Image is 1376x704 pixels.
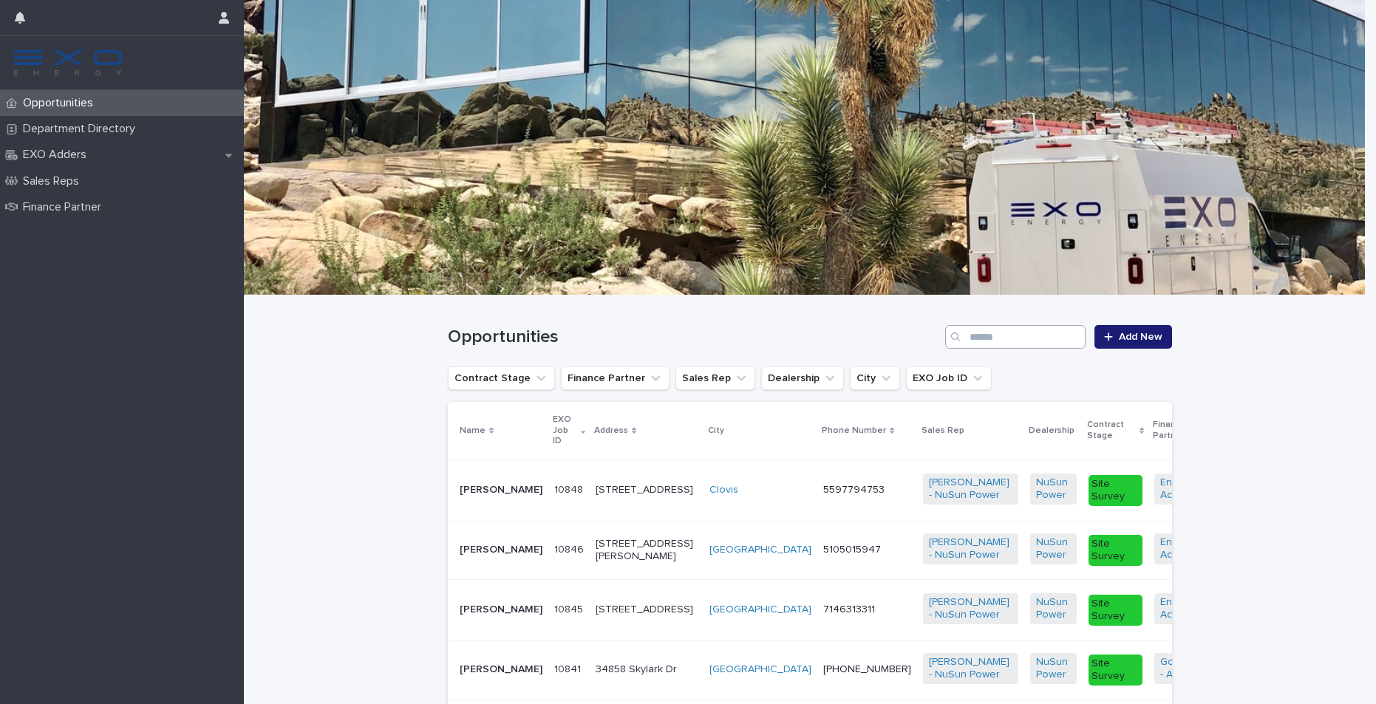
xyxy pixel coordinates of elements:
[823,664,911,674] a: [PHONE_NUMBER]
[823,485,885,495] a: 5597794753
[1029,423,1074,439] p: Dealership
[1160,596,1210,621] a: EnFin - Active
[554,481,586,496] p: 10848
[709,484,738,496] a: Clovis
[929,656,1012,681] a: [PERSON_NAME] - NuSun Power
[850,366,900,390] button: City
[17,200,113,214] p: Finance Partner
[448,459,1339,521] tr: [PERSON_NAME]1084810848 [STREET_ADDRESS]Clovis 5597794753[PERSON_NAME] - NuSun Power NuSun Power ...
[1089,535,1142,566] div: Site Survey
[709,604,811,616] a: [GEOGRAPHIC_DATA]
[17,122,147,136] p: Department Directory
[554,541,587,556] p: 10846
[929,476,1012,502] a: [PERSON_NAME] - NuSun Power
[906,366,992,390] button: EXO Job ID
[1160,656,1210,681] a: Goodleap - Active
[460,663,542,676] p: [PERSON_NAME]
[448,366,555,390] button: Contract Stage
[929,536,1012,561] a: [PERSON_NAME] - NuSun Power
[460,544,542,556] p: [PERSON_NAME]
[448,521,1339,579] tr: [PERSON_NAME]1084610846 [STREET_ADDRESS][PERSON_NAME][GEOGRAPHIC_DATA] 5105015947[PERSON_NAME] - ...
[554,660,584,676] p: 10841
[460,423,486,439] p: Name
[675,366,755,390] button: Sales Rep
[822,423,886,439] p: Phone Number
[922,423,964,439] p: Sales Rep
[1036,656,1071,681] a: NuSun Power
[561,366,670,390] button: Finance Partner
[709,544,811,556] a: [GEOGRAPHIC_DATA]
[554,601,586,616] p: 10845
[460,604,542,616] p: [PERSON_NAME]
[1036,476,1071,502] a: NuSun Power
[1160,536,1210,561] a: EnFin - Active
[1089,595,1142,626] div: Site Survey
[929,596,1012,621] a: [PERSON_NAME] - NuSun Power
[1089,655,1142,686] div: Site Survey
[553,411,577,449] p: EXO Job ID
[1160,476,1210,502] a: EnFin - Active
[460,484,542,496] p: [PERSON_NAME]
[17,148,98,162] p: EXO Adders
[823,604,875,615] a: 7146313311
[596,538,698,563] p: [STREET_ADDRESS][PERSON_NAME]
[761,366,844,390] button: Dealership
[596,663,698,676] p: 34858 Skylark Dr
[708,423,724,439] p: City
[17,174,91,188] p: Sales Reps
[1153,417,1218,444] p: Finance Partner
[12,48,124,78] img: FKS5r6ZBThi8E5hshIGi
[1036,596,1071,621] a: NuSun Power
[1094,325,1172,349] a: Add New
[823,544,881,555] a: 5105015947
[17,96,105,110] p: Opportunities
[448,640,1339,699] tr: [PERSON_NAME]1084110841 34858 Skylark Dr[GEOGRAPHIC_DATA] [PHONE_NUMBER][PERSON_NAME] - NuSun Pow...
[448,327,939,348] h1: Opportunities
[709,663,811,676] a: [GEOGRAPHIC_DATA]
[596,604,698,616] p: [STREET_ADDRESS]
[448,579,1339,640] tr: [PERSON_NAME]1084510845 [STREET_ADDRESS][GEOGRAPHIC_DATA] 7146313311[PERSON_NAME] - NuSun Power N...
[1089,475,1142,506] div: Site Survey
[1087,417,1136,444] p: Contract Stage
[1036,536,1071,561] a: NuSun Power
[1119,332,1162,342] span: Add New
[594,423,628,439] p: Address
[945,325,1086,349] input: Search
[596,484,698,496] p: [STREET_ADDRESS]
